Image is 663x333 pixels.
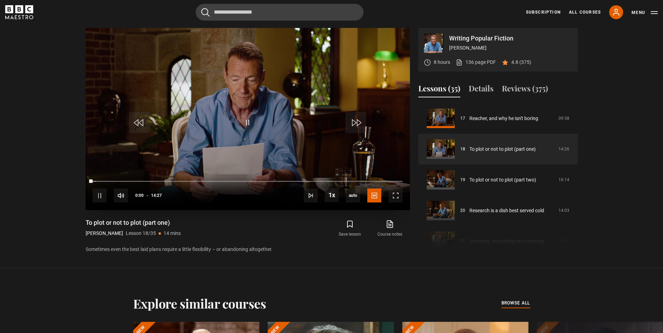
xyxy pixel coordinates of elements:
h2: Explore similar courses [133,296,266,311]
div: Progress Bar [93,181,402,182]
button: Submit the search query [201,8,210,17]
p: 4.8 (375) [511,59,531,66]
button: Save lesson [330,219,370,239]
div: Current quality: 720p [346,188,360,202]
svg: BBC Maestro [5,5,33,19]
p: 14 mins [164,230,181,237]
button: Captions [367,188,381,202]
button: Reviews (375) [502,83,548,97]
button: Mute [114,188,128,202]
a: To plot or not to plot (part two) [469,176,536,184]
button: Toggle navigation [632,9,658,16]
span: 0:00 [135,189,144,202]
p: 8 hours [434,59,450,66]
button: Pause [93,188,107,202]
a: Research is a dish best served cold [469,207,544,214]
button: Playback Rate [325,188,339,202]
p: [PERSON_NAME] [86,230,123,237]
p: Lesson 18/35 [126,230,156,237]
a: All Courses [569,9,601,15]
span: 14:27 [151,189,162,202]
a: 136 page PDF [456,59,496,66]
h1: To plot or not to plot (part one) [86,219,181,227]
a: Subscription [526,9,561,15]
span: auto [346,188,360,202]
video-js: Video Player [86,28,410,210]
p: Sometimes even the best laid plans require a little flexibility – or abandoning altogether. [86,246,410,253]
button: Details [469,83,493,97]
p: Writing Popular Fiction [449,35,572,42]
button: Next Lesson [304,188,318,202]
button: Fullscreen [389,188,403,202]
a: browse all [502,299,530,307]
a: Reacher, and why he isn't boring [469,115,538,122]
button: Lessons (35) [418,83,460,97]
input: Search [196,4,363,21]
a: Course notes [370,219,410,239]
span: - [146,193,148,198]
a: To plot or not to plot (part one) [469,146,536,153]
p: [PERSON_NAME] [449,44,572,52]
